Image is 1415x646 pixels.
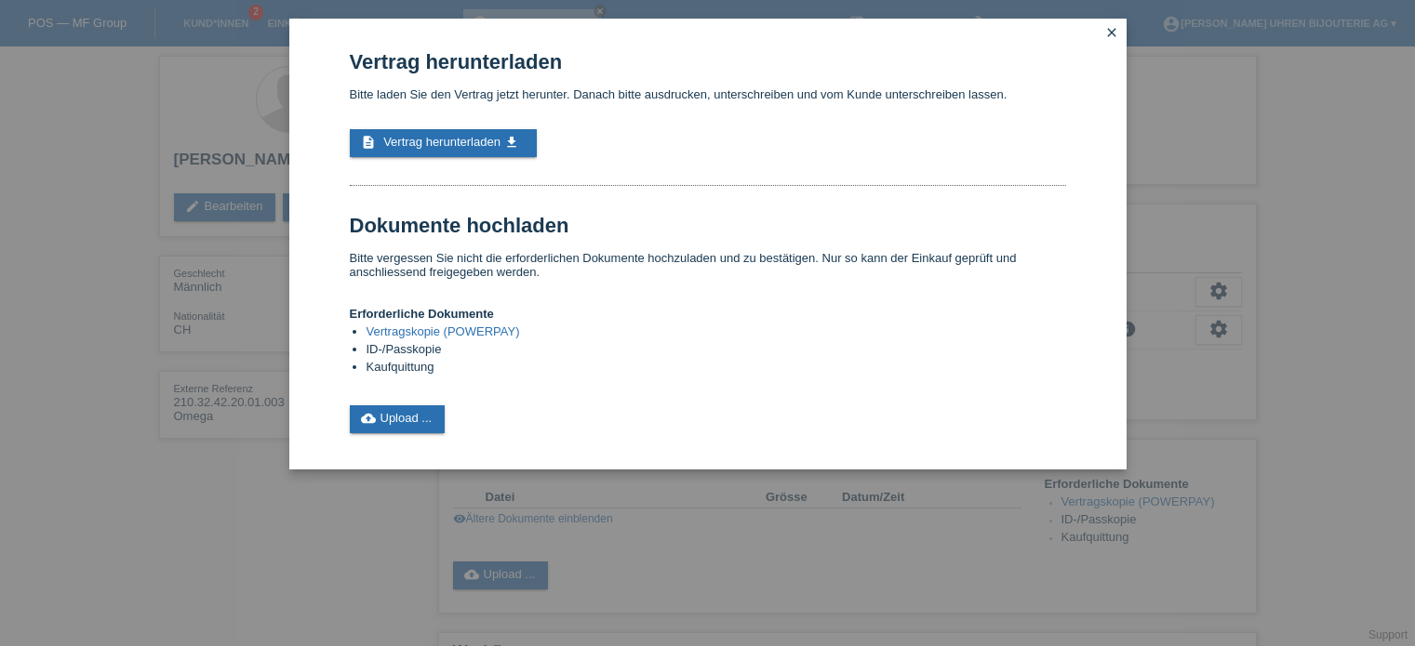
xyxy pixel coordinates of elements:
[367,324,520,338] a: Vertragskopie (POWERPAY)
[350,405,446,433] a: cloud_uploadUpload ...
[383,135,501,149] span: Vertrag herunterladen
[350,87,1066,101] p: Bitte laden Sie den Vertrag jetzt herunter. Danach bitte ausdrucken, unterschreiben und vom Kunde...
[361,411,376,426] i: cloud_upload
[504,135,519,150] i: get_app
[361,135,376,150] i: description
[1104,25,1119,40] i: close
[367,360,1066,377] li: Kaufquittung
[350,214,1066,237] h1: Dokumente hochladen
[350,251,1066,279] p: Bitte vergessen Sie nicht die erforderlichen Dokumente hochzuladen und zu bestätigen. Nur so kann...
[367,342,1066,360] li: ID-/Passkopie
[350,129,537,157] a: description Vertrag herunterladen get_app
[350,307,1066,321] h4: Erforderliche Dokumente
[350,50,1066,73] h1: Vertrag herunterladen
[1100,23,1124,45] a: close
